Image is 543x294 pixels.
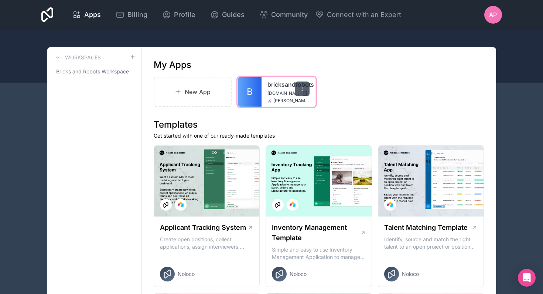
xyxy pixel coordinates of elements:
a: B [238,77,262,107]
a: [DOMAIN_NAME] [267,90,310,96]
span: Apps [84,10,101,20]
span: Community [271,10,308,20]
div: Open Intercom Messenger [518,269,536,287]
img: Airtable Logo [290,202,296,208]
button: Connect with an Expert [315,10,401,20]
a: Apps [66,7,107,23]
a: bricksandrobots [267,80,310,89]
p: Identify, source and match the right talent to an open project or position with our Talent Matchi... [384,236,478,250]
img: Airtable Logo [387,202,393,208]
span: Noloco [290,270,307,278]
span: Noloco [402,270,419,278]
img: Airtable Logo [178,202,184,208]
span: Guides [222,10,245,20]
h1: Inventory Management Template [272,222,361,243]
a: Bricks and Robots Workspace [53,65,136,78]
p: Get started with one of our ready-made templates [154,132,484,139]
h1: Templates [154,119,484,131]
span: AP [489,10,497,19]
a: Guides [204,7,250,23]
a: New App [154,77,232,107]
a: Community [253,7,314,23]
h1: Talent Matching Template [384,222,468,233]
span: Billing [127,10,147,20]
span: B [247,86,253,98]
a: Profile [156,7,201,23]
span: Noloco [178,270,195,278]
p: Create open positions, collect applications, assign interviewers, centralise candidate feedback a... [160,236,254,250]
span: Bricks and Robots Workspace [56,68,129,75]
h3: Workspaces [65,54,101,61]
h1: My Apps [154,59,191,71]
span: Profile [174,10,195,20]
p: Simple and easy to use Inventory Management Application to manage your stock, orders and Manufact... [272,246,366,261]
span: [PERSON_NAME][EMAIL_ADDRESS][DOMAIN_NAME] [273,98,310,104]
h1: Applicant Tracking System [160,222,246,233]
a: Workspaces [53,53,101,62]
a: Billing [110,7,153,23]
span: [DOMAIN_NAME] [267,90,299,96]
span: Connect with an Expert [327,10,401,20]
